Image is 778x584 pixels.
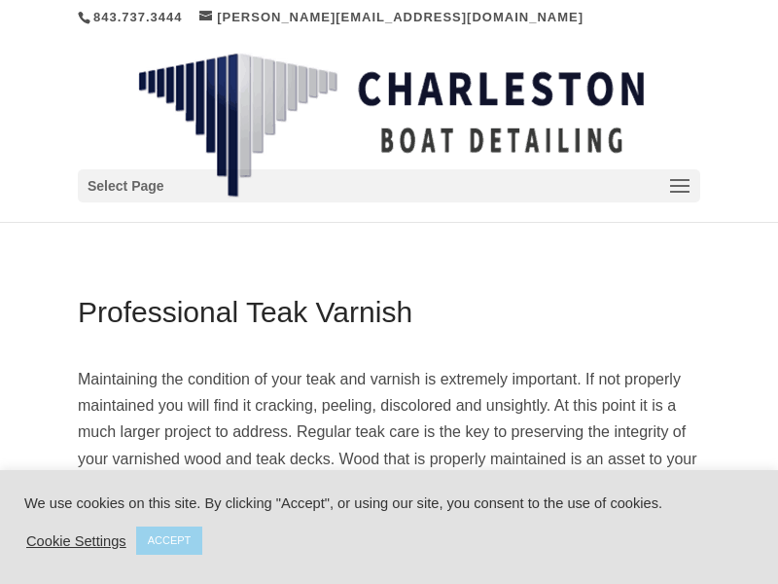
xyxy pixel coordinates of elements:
[138,53,644,199] img: Charleston Boat Detailing
[93,10,183,24] a: 843.737.3444
[136,527,203,555] a: ACCEPT
[78,366,700,578] p: Maintaining the condition of your teak and varnish is extremely important. If not properly mainta...
[88,175,164,198] span: Select Page
[24,494,754,512] div: We use cookies on this site. By clicking "Accept", or using our site, you consent to the use of c...
[78,298,700,337] h1: Professional Teak Varnish
[26,532,126,550] a: Cookie Settings
[199,10,583,24] a: [PERSON_NAME][EMAIL_ADDRESS][DOMAIN_NAME]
